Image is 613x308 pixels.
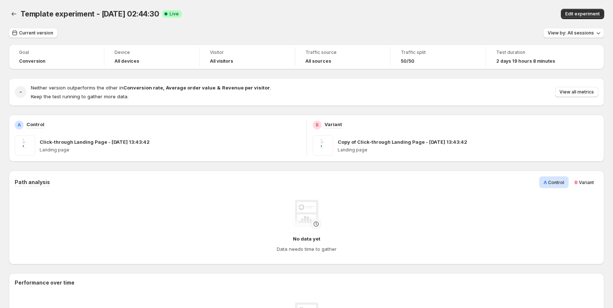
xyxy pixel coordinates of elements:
a: Traffic split50/50 [401,49,475,65]
span: Keep the test running to gather more data. [31,93,128,99]
p: Variant [324,121,342,128]
button: Back [9,9,19,19]
p: Click-through Landing Page - [DATE] 13:43:42 [40,138,150,146]
h4: No data yet [293,235,320,242]
span: Conversion [19,58,46,64]
p: Copy of Click-through Landing Page - [DATE] 13:43:42 [338,138,467,146]
p: Control [26,121,44,128]
h4: Data needs time to gather [277,245,337,253]
span: Traffic source [305,49,380,55]
a: GoalConversion [19,49,94,65]
span: 2 days 19 hours 8 minutes [496,58,555,64]
span: Goal [19,49,94,55]
p: Landing page [338,147,599,153]
span: A [544,179,547,185]
a: Traffic sourceAll sources [305,49,380,65]
span: Visitor [210,49,284,55]
span: View by: All sessions [548,30,594,36]
h4: All sources [305,58,331,64]
h3: Path analysis [15,179,50,186]
h2: Performance over time [15,279,598,286]
span: Neither version outperforms the other in . [31,85,271,91]
span: Device [115,49,189,55]
span: Variant [579,180,594,185]
button: View by: All sessions [543,28,604,38]
img: Click-through Landing Page - Sep 15, 13:43:42 [15,135,35,156]
h4: All visitors [210,58,233,64]
span: Current version [19,30,53,36]
p: Landing page [40,147,301,153]
strong: Conversion rate [123,85,163,91]
span: B [574,179,578,185]
h2: A [18,122,21,128]
a: Test duration2 days 19 hours 8 minutes [496,49,571,65]
span: Traffic split [401,49,475,55]
img: No data yet [292,200,321,229]
strong: Average order value [166,85,215,91]
strong: & [217,85,221,91]
span: 50/50 [401,58,414,64]
span: Control [548,180,564,185]
button: Current version [9,28,58,38]
strong: Revenue per visitor [222,85,270,91]
strong: , [163,85,164,91]
span: Live [170,11,179,17]
span: Edit experiment [565,11,600,17]
h2: B [316,122,319,128]
a: VisitorAll visitors [210,49,284,65]
a: DeviceAll devices [115,49,189,65]
h2: - [19,88,22,96]
span: Test duration [496,49,571,55]
img: Copy of Click-through Landing Page - Sep 15, 13:43:42 [313,135,333,156]
button: View all metrics [555,87,598,97]
span: Template experiment - [DATE] 02:44:30 [21,10,159,18]
h4: All devices [115,58,139,64]
button: Edit experiment [561,9,604,19]
span: View all metrics [559,89,594,95]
